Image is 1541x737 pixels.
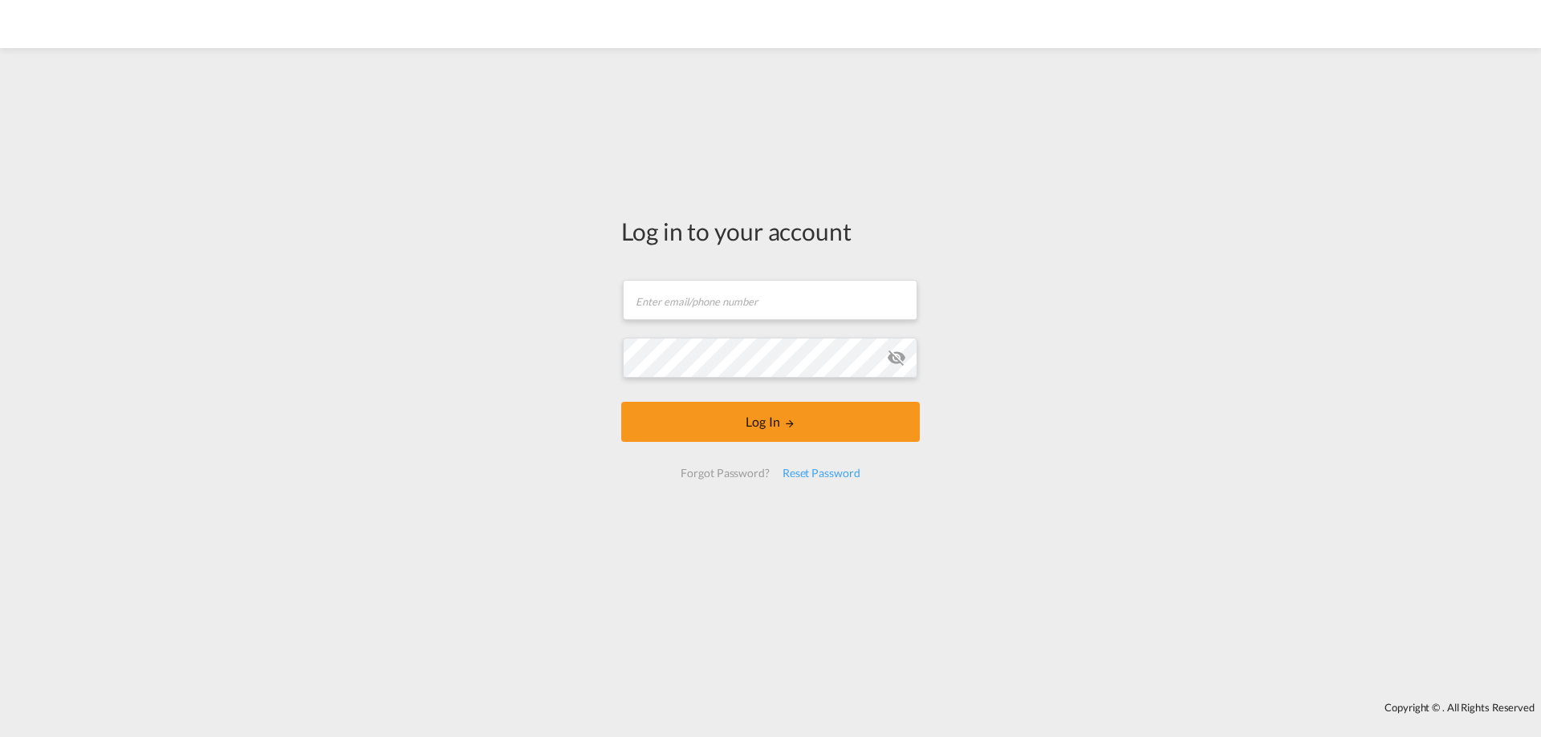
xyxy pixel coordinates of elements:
button: LOGIN [621,402,920,442]
div: Forgot Password? [674,459,775,488]
md-icon: icon-eye-off [887,348,906,367]
div: Reset Password [776,459,867,488]
input: Enter email/phone number [623,280,917,320]
div: Log in to your account [621,214,920,248]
